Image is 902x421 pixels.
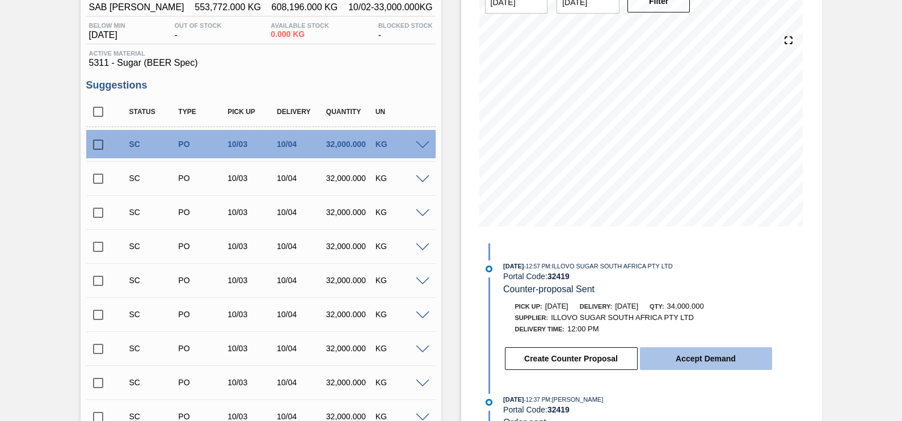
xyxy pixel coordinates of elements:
[225,242,279,251] div: 10/03/2025
[274,208,328,217] div: 10/04/2025
[503,263,524,270] span: [DATE]
[524,397,550,403] span: - 12:37 PM
[323,242,377,251] div: 32,000.000
[551,313,694,322] span: ILLOVO SUGAR SOUTH AFRICA PTY LTD
[650,303,664,310] span: Qty:
[580,303,612,310] span: Delivery:
[127,208,180,217] div: Suggestion Created
[515,303,542,310] span: Pick up:
[373,276,427,285] div: KG
[127,108,180,116] div: Status
[175,174,229,183] div: Purchase order
[89,2,184,12] span: SAB [PERSON_NAME]
[175,140,229,149] div: Purchase order
[274,310,328,319] div: 10/04/2025
[515,326,564,332] span: Delivery Time :
[175,412,229,421] div: Purchase order
[615,302,638,310] span: [DATE]
[127,174,180,183] div: Suggestion Created
[274,174,328,183] div: 10/04/2025
[503,272,773,281] div: Portal Code:
[225,140,279,149] div: 10/03/2025
[225,344,279,353] div: 10/03/2025
[274,108,328,116] div: Delivery
[271,30,329,39] span: 0.000 KG
[373,344,427,353] div: KG
[515,314,549,321] span: Supplier:
[545,302,568,310] span: [DATE]
[486,266,492,272] img: atual
[271,22,329,29] span: Available Stock
[225,174,279,183] div: 10/03/2025
[373,140,427,149] div: KG
[373,310,427,319] div: KG
[195,2,261,12] span: 553,772.000 KG
[175,344,229,353] div: Purchase order
[323,344,377,353] div: 32,000.000
[503,284,595,294] span: Counter-proposal Sent
[274,276,328,285] div: 10/04/2025
[274,344,328,353] div: 10/04/2025
[547,272,570,281] strong: 32419
[225,276,279,285] div: 10/03/2025
[323,140,377,149] div: 32,000.000
[667,302,704,310] span: 34,000.000
[376,22,436,40] div: -
[89,22,125,29] span: Below Min
[323,174,377,183] div: 32,000.000
[175,208,229,217] div: Purchase order
[127,242,180,251] div: Suggestion Created
[348,2,433,12] span: 10/02 - 33,000.000 KG
[505,347,638,370] button: Create Counter Proposal
[550,263,673,270] span: : ILLOVO SUGAR SOUTH AFRICA PTY LTD
[524,263,550,270] span: - 12:57 PM
[323,378,377,387] div: 32,000.000
[225,378,279,387] div: 10/03/2025
[86,79,436,91] h3: Suggestions
[175,22,222,29] span: Out Of Stock
[225,108,279,116] div: Pick up
[175,108,229,116] div: Type
[323,208,377,217] div: 32,000.000
[127,344,180,353] div: Suggestion Created
[373,412,427,421] div: KG
[127,276,180,285] div: Suggestion Created
[373,242,427,251] div: KG
[172,22,225,40] div: -
[274,378,328,387] div: 10/04/2025
[274,140,328,149] div: 10/04/2025
[175,310,229,319] div: Purchase order
[323,276,377,285] div: 32,000.000
[89,30,125,40] span: [DATE]
[503,396,524,403] span: [DATE]
[373,108,427,116] div: UN
[503,405,773,414] div: Portal Code:
[127,378,180,387] div: Suggestion Created
[127,140,180,149] div: Suggestion Created
[373,174,427,183] div: KG
[378,22,433,29] span: Blocked Stock
[89,50,433,57] span: Active Material
[323,108,377,116] div: Quantity
[274,412,328,421] div: 10/04/2025
[175,378,229,387] div: Purchase order
[127,310,180,319] div: Suggestion Created
[640,347,772,370] button: Accept Demand
[323,310,377,319] div: 32,000.000
[225,412,279,421] div: 10/03/2025
[550,396,604,403] span: : [PERSON_NAME]
[127,412,180,421] div: Suggestion Created
[567,325,599,333] span: 12:00 PM
[373,378,427,387] div: KG
[547,405,570,414] strong: 32419
[486,399,492,406] img: atual
[225,208,279,217] div: 10/03/2025
[89,58,433,68] span: 5311 - Sugar (BEER Spec)
[373,208,427,217] div: KG
[225,310,279,319] div: 10/03/2025
[175,276,229,285] div: Purchase order
[175,242,229,251] div: Purchase order
[274,242,328,251] div: 10/04/2025
[323,412,377,421] div: 32,000.000
[272,2,338,12] span: 608,196.000 KG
